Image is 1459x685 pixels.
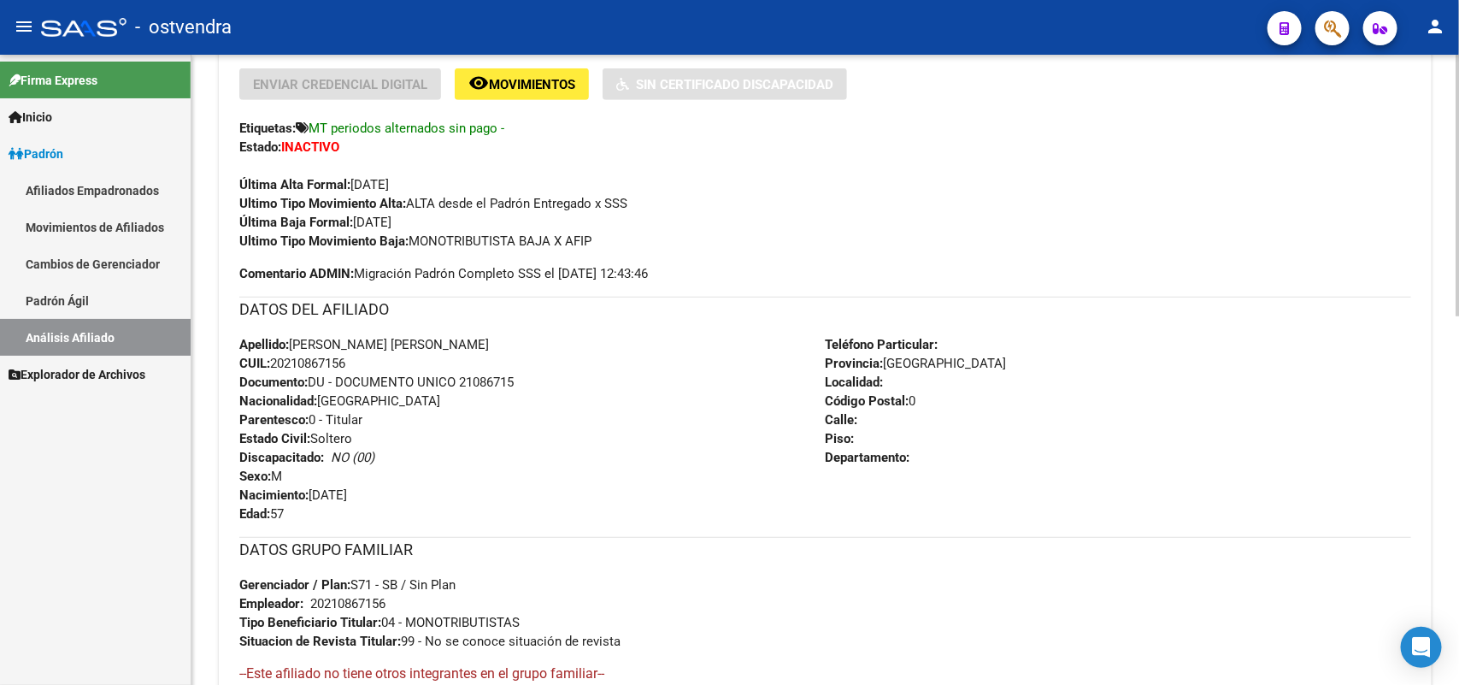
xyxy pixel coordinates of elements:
[239,196,627,211] span: ALTA desde el Padrón Entregado x SSS
[239,196,406,211] strong: Ultimo Tipo Movimiento Alta:
[239,393,317,409] strong: Nacionalidad:
[239,538,1411,562] h3: DATOS GRUPO FAMILIAR
[239,177,389,192] span: [DATE]
[239,266,354,281] strong: Comentario ADMIN:
[1401,627,1442,668] div: Open Intercom Messenger
[309,121,504,136] span: MT periodos alternados sin pago -
[239,450,324,465] strong: Discapacitado:
[239,469,271,484] strong: Sexo:
[239,634,401,649] strong: Situacion de Revista Titular:
[239,68,441,100] button: Enviar Credencial Digital
[603,68,847,100] button: Sin Certificado Discapacidad
[253,77,427,92] span: Enviar Credencial Digital
[239,375,308,390] strong: Documento:
[239,177,350,192] strong: Última Alta Formal:
[239,215,353,230] strong: Última Baja Formal:
[239,233,409,249] strong: Ultimo Tipo Movimiento Baja:
[239,469,282,484] span: M
[239,356,345,371] span: 20210867156
[239,577,350,593] strong: Gerenciador / Plan:
[826,393,909,409] strong: Código Postal:
[239,634,621,649] span: 99 - No se conoce situación de revista
[636,77,833,92] span: Sin Certificado Discapacidad
[9,145,63,163] span: Padrón
[455,68,589,100] button: Movimientos
[239,596,303,611] strong: Empleador:
[826,450,910,465] strong: Departamento:
[239,487,347,503] span: [DATE]
[826,393,916,409] span: 0
[239,215,391,230] span: [DATE]
[239,431,352,446] span: Soltero
[239,264,648,283] span: Migración Padrón Completo SSS el [DATE] 12:43:46
[9,365,145,384] span: Explorador de Archivos
[826,431,855,446] strong: Piso:
[826,337,938,352] strong: Teléfono Particular:
[14,16,34,37] mat-icon: menu
[239,393,440,409] span: [GEOGRAPHIC_DATA]
[826,356,884,371] strong: Provincia:
[1425,16,1445,37] mat-icon: person
[239,506,284,522] span: 57
[239,615,520,630] span: 04 - MONOTRIBUTISTAS
[281,139,339,155] strong: INACTIVO
[331,450,374,465] i: NO (00)
[135,9,232,46] span: - ostvendra
[239,664,1411,683] h4: --Este afiliado no tiene otros integrantes en el grupo familiar--
[826,356,1007,371] span: [GEOGRAPHIC_DATA]
[826,375,884,390] strong: Localidad:
[9,108,52,127] span: Inicio
[489,77,575,92] span: Movimientos
[239,577,456,593] span: S71 - SB / Sin Plan
[239,375,514,390] span: DU - DOCUMENTO UNICO 21086715
[239,233,591,249] span: MONOTRIBUTISTA BAJA X AFIP
[239,121,296,136] strong: Etiquetas:
[468,73,489,93] mat-icon: remove_red_eye
[239,337,489,352] span: [PERSON_NAME] [PERSON_NAME]
[239,298,1411,322] h3: DATOS DEL AFILIADO
[310,594,385,613] div: 20210867156
[239,615,381,630] strong: Tipo Beneficiario Titular:
[239,412,309,428] strong: Parentesco:
[826,412,858,428] strong: Calle:
[239,356,270,371] strong: CUIL:
[239,487,309,503] strong: Nacimiento:
[9,71,97,90] span: Firma Express
[239,431,310,446] strong: Estado Civil:
[239,506,270,522] strong: Edad:
[239,337,289,352] strong: Apellido:
[239,139,281,155] strong: Estado:
[239,412,362,428] span: 0 - Titular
